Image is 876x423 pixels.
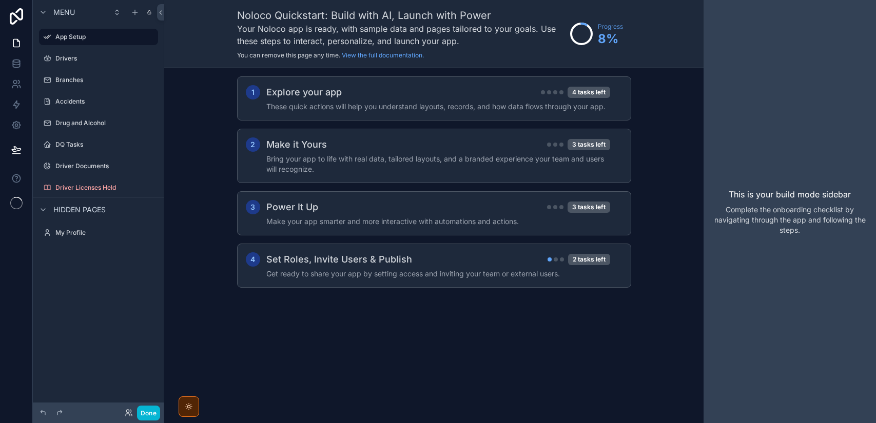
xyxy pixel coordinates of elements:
label: DQ Tasks [55,140,156,149]
label: My Profile [55,229,156,237]
label: Driver Licenses Held [55,184,156,192]
span: You can remove this page any time. [237,51,340,59]
label: Drug and Alcohol [55,119,156,127]
label: App Setup [55,33,152,41]
label: Branches [55,76,156,84]
button: Done [137,406,160,420]
h3: Your Noloco app is ready, with sample data and pages tailored to your goals. Use these steps to i... [237,23,565,47]
label: Driver Documents [55,162,156,170]
label: Drivers [55,54,156,63]
a: Branches [39,72,158,88]
a: DQ Tasks [39,136,158,153]
h1: Noloco Quickstart: Build with AI, Launch with Power [237,8,565,23]
a: Accidents [39,93,158,110]
label: Accidents [55,97,156,106]
a: View the full documentation. [342,51,424,59]
span: 8 % [598,31,623,47]
a: Driver Documents [39,158,158,174]
a: App Setup [39,29,158,45]
p: This is your build mode sidebar [729,188,851,200]
p: Complete the onboarding checklist by navigating through the app and following the steps. [712,205,868,235]
a: Driver Licenses Held [39,179,158,196]
a: Drivers [39,50,158,67]
a: My Profile [39,225,158,241]
span: Progress [598,23,623,31]
span: Hidden pages [53,205,106,215]
a: Drug and Alcohol [39,115,158,131]
span: Menu [53,7,75,17]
